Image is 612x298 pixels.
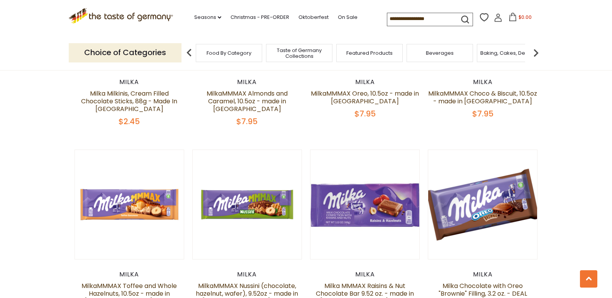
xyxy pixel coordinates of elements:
div: Milka [192,271,302,278]
div: Milka [428,78,538,86]
span: $0.00 [519,14,532,20]
img: Milka [428,150,537,259]
div: Milka [310,78,420,86]
a: Milka Chocolate with Oreo "Brownie" Filling, 3.2 oz. - DEAL [439,281,527,298]
a: MilkaMMMAX Almonds and Caramel, 10.5oz - made in [GEOGRAPHIC_DATA] [207,89,288,113]
p: Choice of Categories [69,43,181,62]
img: next arrow [528,45,544,61]
a: Beverages [426,50,454,56]
a: Food By Category [207,50,251,56]
a: Taste of Germany Collections [268,47,330,59]
a: Oktoberfest [298,13,329,22]
div: Milka [310,271,420,278]
a: MilkaMMMAX Oreo, 10.5oz - made in [GEOGRAPHIC_DATA] [311,89,419,106]
img: previous arrow [181,45,197,61]
div: Milka [192,78,302,86]
button: $0.00 [504,13,537,24]
a: On Sale [338,13,358,22]
span: $7.95 [354,108,376,119]
a: MilkaMMMAX Choco & Biscuit, 10.5oz - made in [GEOGRAPHIC_DATA] [428,89,537,106]
a: Christmas - PRE-ORDER [231,13,289,22]
span: $2.45 [119,116,140,127]
div: Milka [75,271,185,278]
div: Milka [75,78,185,86]
a: Seasons [194,13,221,22]
a: Milka Milkinis, Cream Filled Chocolate Sticks, 88g - Made In [GEOGRAPHIC_DATA] [81,89,177,113]
div: Milka [428,271,538,278]
a: Baking, Cakes, Desserts [480,50,540,56]
span: $7.95 [472,108,493,119]
img: MilkaMMMAX [75,150,184,259]
a: Featured Products [346,50,393,56]
img: Milka [310,150,420,259]
img: MilkaMMMAX [193,150,302,259]
span: $7.95 [236,116,258,127]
